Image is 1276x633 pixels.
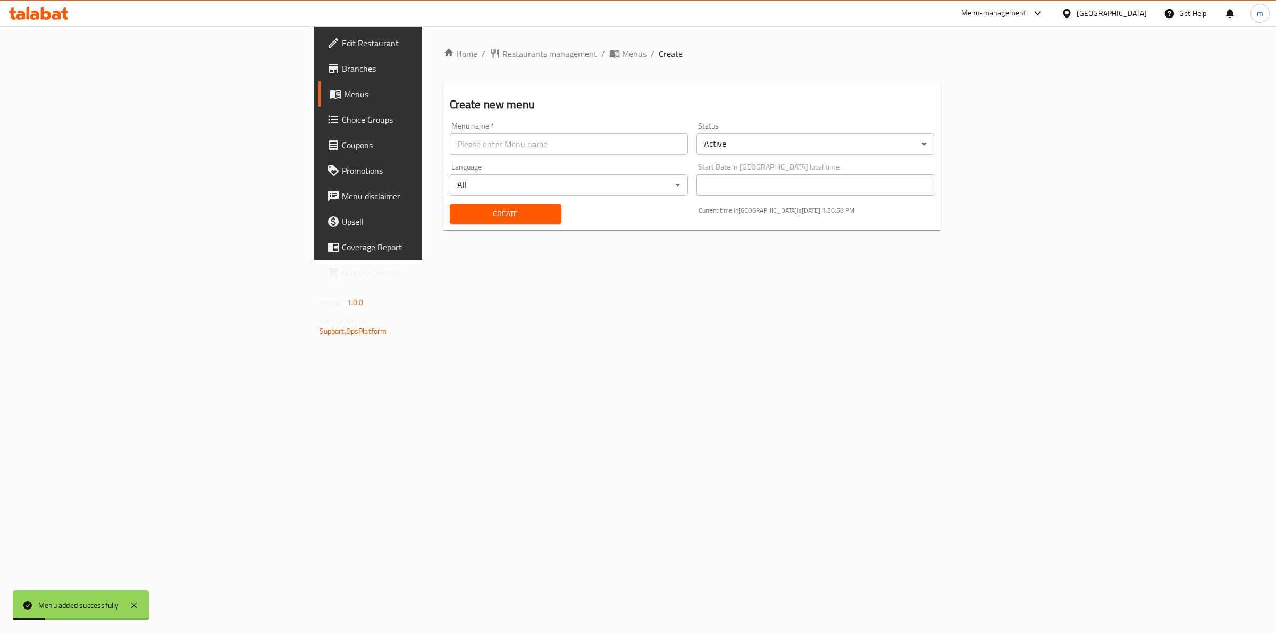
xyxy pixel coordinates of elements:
[318,209,527,234] a: Upsell
[38,600,119,611] div: Menu added successfully
[450,97,935,113] h2: Create new menu
[342,266,519,279] span: Grocery Checklist
[318,30,527,56] a: Edit Restaurant
[1257,7,1263,19] span: m
[490,47,597,60] a: Restaurants management
[609,47,647,60] a: Menus
[458,207,553,221] span: Create
[502,47,597,60] span: Restaurants management
[347,296,364,309] span: 1.0.0
[651,47,654,60] li: /
[699,206,935,215] p: Current time in [GEOGRAPHIC_DATA] is [DATE] 1:50:58 PM
[318,158,527,183] a: Promotions
[318,183,527,209] a: Menu disclaimer
[318,81,527,107] a: Menus
[601,47,605,60] li: /
[450,133,688,155] input: Please enter Menu name
[320,296,346,309] span: Version:
[320,314,368,327] span: Get support on:
[961,7,1027,20] div: Menu-management
[318,260,527,285] a: Grocery Checklist
[342,113,519,126] span: Choice Groups
[342,190,519,202] span: Menu disclaimer
[342,139,519,151] span: Coupons
[342,164,519,177] span: Promotions
[318,107,527,132] a: Choice Groups
[342,62,519,75] span: Branches
[342,37,519,49] span: Edit Restaurant
[318,132,527,158] a: Coupons
[320,324,387,338] a: Support.OpsPlatform
[318,56,527,81] a: Branches
[342,215,519,228] span: Upsell
[318,234,527,260] a: Coverage Report
[450,174,688,196] div: All
[1077,7,1147,19] div: [GEOGRAPHIC_DATA]
[696,133,935,155] div: Active
[443,47,941,60] nav: breadcrumb
[344,88,519,100] span: Menus
[659,47,683,60] span: Create
[622,47,647,60] span: Menus
[450,204,561,224] button: Create
[342,241,519,254] span: Coverage Report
